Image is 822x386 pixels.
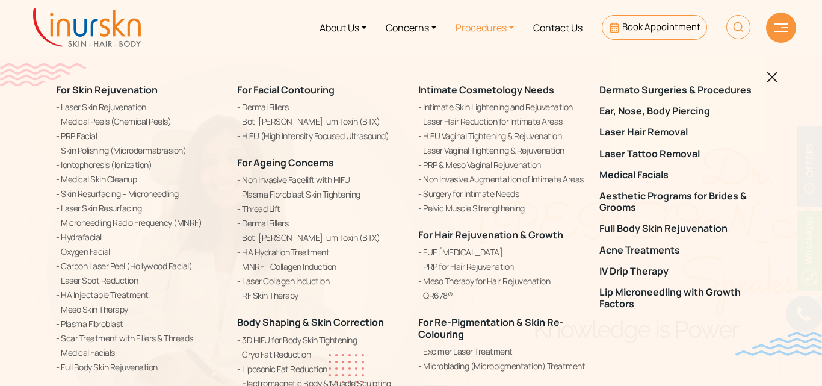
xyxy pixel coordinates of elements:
a: Laser Hair Reduction for Intimate Areas [418,115,585,128]
a: Aesthetic Programs for Brides & Grooms [599,190,766,213]
a: MNRF - Collagen Induction [237,260,404,273]
a: Laser Collagen Induction [237,275,404,287]
a: Hydrafacial [56,231,223,243]
a: PRP Facial [56,129,223,142]
img: inurskn-logo [33,8,141,47]
a: Surgery for Intimate Needs [418,187,585,200]
a: 3D HIFU for Body Skin Tightening [237,334,404,346]
a: Laser Hair Removal [599,126,766,138]
a: Oxygen Facial [56,245,223,258]
a: HIFU Vaginal Tightening & Rejuvenation [418,129,585,142]
a: Thread Lift [237,202,404,215]
a: Non Invasive Facelift with HIFU [237,173,404,186]
a: For Facial Contouring [237,83,335,96]
a: Meso Skin Therapy [56,303,223,316]
a: Contact Us [524,5,592,50]
a: Non Invasive Augmentation of Intimate Areas [418,173,585,185]
a: Microneedling Radio Frequency (MNRF) [56,216,223,229]
a: Laser Skin Resurfacing [56,202,223,214]
a: Intimate Skin Lightening and Rejuvenation [418,101,585,113]
a: Carbon Laser Peel (Hollywood Facial) [56,260,223,272]
a: Bot-[PERSON_NAME]-um Toxin (BTX) [237,115,404,128]
a: Laser Skin Rejuvenation [56,101,223,113]
a: Dermal Fillers [237,101,404,113]
a: Laser Vaginal Tightening & Rejuvenation [418,144,585,157]
a: HIFU (High Intensity Focused Ultrasound) [237,129,404,142]
a: PRP & Meso Vaginal Rejuvenation [418,158,585,171]
img: blackclosed [767,72,778,83]
a: QR678® [418,289,585,302]
a: Excimer Laser Treatment [418,345,585,358]
a: For Skin Rejuvenation [56,83,158,96]
a: Full Body Skin Rejuvenation [56,361,223,373]
a: Dermato Surgeries & Procedures [599,84,766,96]
a: Concerns [376,5,446,50]
a: For Hair Rejuvenation & Growth [418,228,563,241]
a: Body Shaping & Skin Correction [237,316,384,329]
a: Microblading (Micropigmentation) Treatment [418,360,585,372]
a: Bot-[PERSON_NAME]-um Toxin (BTX) [237,231,404,244]
a: Medical Facials [56,346,223,359]
span: Book Appointment [622,20,700,33]
a: Laser Spot Reduction [56,274,223,287]
a: Pelvic Muscle Strengthening [418,202,585,214]
a: Full Body Skin Rejuvenation [599,223,766,234]
a: Liposonic Fat Reduction [237,363,404,375]
a: Dermal Fillers [237,217,404,229]
a: Skin Polishing (Microdermabrasion) [56,144,223,157]
a: For Re-Pigmentation & Skin Re-Colouring [418,316,564,340]
a: Laser Tattoo Removal [599,148,766,160]
a: About Us [310,5,376,50]
a: Ear, Nose, Body Piercing [599,105,766,117]
a: Book Appointment [602,15,707,40]
a: Acne Treatments [599,244,766,256]
a: Procedures [446,5,524,50]
a: HA Hydration Treatment [237,246,404,258]
a: IV Drip Therapy [599,266,766,277]
a: Medical Skin Cleanup [56,173,223,185]
a: Iontophoresis (Ionization) [56,158,223,171]
a: Plasma Fibroblast Skin Tightening [237,188,404,201]
a: FUE [MEDICAL_DATA] [418,246,585,258]
img: hamLine.svg [774,23,788,32]
a: Meso Therapy for Hair Rejuvenation [418,275,585,287]
a: Intimate Cosmetology Needs [418,83,554,96]
a: RF Skin Therapy [237,289,404,302]
img: HeaderSearch [726,15,750,39]
a: Plasma Fibroblast [56,317,223,330]
a: HA Injectable Treatment [56,288,223,301]
a: Skin Resurfacing – Microneedling [56,187,223,200]
a: Lip Microneedling with Growth Factors [599,287,766,310]
img: bluewave [735,332,822,356]
a: Medical Peels (Chemical Peels) [56,115,223,128]
a: For Ageing Concerns [237,156,334,169]
a: Scar Treatment with Fillers & Threads [56,332,223,344]
a: Cryo Fat Reduction [237,348,404,361]
a: PRP for Hair Rejuvenation [418,260,585,273]
a: Medical Facials [599,169,766,181]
